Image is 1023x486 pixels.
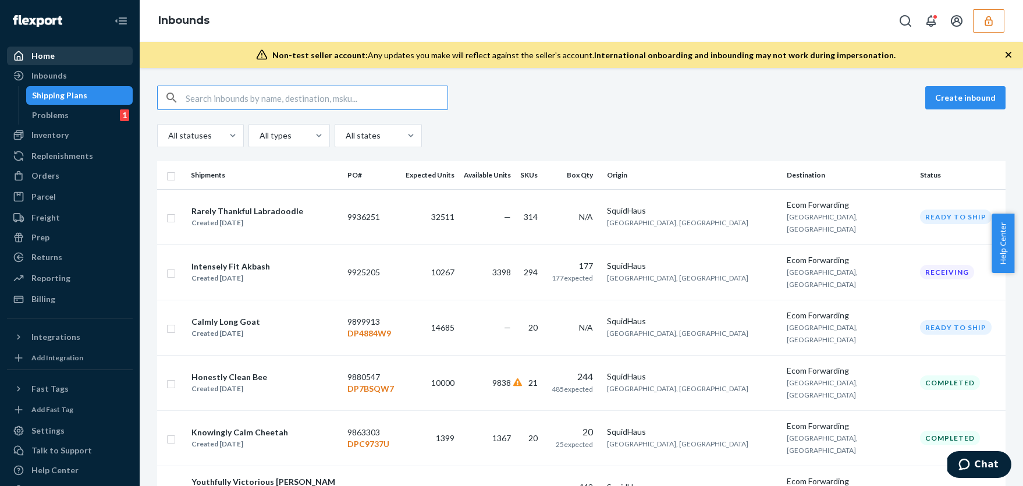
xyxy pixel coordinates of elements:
div: Inventory [31,129,69,141]
span: [GEOGRAPHIC_DATA], [GEOGRAPHIC_DATA] [787,323,858,344]
div: 1 [120,109,129,121]
input: All statuses [167,130,168,141]
span: — [504,322,511,332]
div: Ecom Forwarding [787,199,911,211]
span: 1367 [492,433,511,443]
th: PO# [343,161,401,189]
span: 3398 [492,267,511,277]
div: Honestly Clean Bee [191,371,267,383]
a: Orders [7,166,133,185]
td: 9936251 [343,189,401,244]
p: DPC9737U [347,438,396,450]
button: Integrations [7,328,133,346]
div: Knowingly Calm Cheetah [191,427,288,438]
div: Receiving [920,265,974,279]
th: Available Units [459,161,516,189]
span: N/A [579,212,593,222]
div: Created [DATE] [191,438,288,450]
div: Replenishments [31,150,93,162]
div: Ready to ship [920,210,992,224]
td: 9863303 [343,410,401,466]
span: 32511 [431,212,454,222]
button: Create inbound [925,86,1006,109]
ol: breadcrumbs [149,4,219,38]
span: [GEOGRAPHIC_DATA], [GEOGRAPHIC_DATA] [607,329,748,338]
button: Open notifications [919,9,943,33]
button: Open Search Box [894,9,917,33]
a: Returns [7,248,133,267]
div: 20 [552,425,593,439]
p: DP7BSQW7 [347,383,396,395]
a: Problems1 [26,106,133,125]
div: Completed [920,375,980,390]
div: Created [DATE] [191,272,270,284]
a: Inbounds [158,14,209,27]
span: 21 [528,378,538,388]
span: N/A [579,322,593,332]
button: Open account menu [945,9,968,33]
button: Talk to Support [7,441,133,460]
span: [GEOGRAPHIC_DATA], [GEOGRAPHIC_DATA] [787,378,858,399]
span: [GEOGRAPHIC_DATA], [GEOGRAPHIC_DATA] [787,434,858,455]
a: Shipping Plans [26,86,133,105]
a: Help Center [7,461,133,480]
span: [GEOGRAPHIC_DATA], [GEOGRAPHIC_DATA] [607,439,748,448]
div: SquidHaus [607,260,777,272]
div: Add Integration [31,353,83,363]
th: SKUs [516,161,547,189]
div: SquidHaus [607,205,777,217]
div: Shipping Plans [32,90,87,101]
a: Inbounds [7,66,133,85]
input: All types [258,130,260,141]
td: 9899913 [343,300,401,355]
p: DP4884W9 [347,328,396,339]
a: Freight [7,208,133,227]
th: Box Qty [547,161,602,189]
div: Created [DATE] [191,328,260,339]
button: Help Center [992,214,1014,273]
span: [GEOGRAPHIC_DATA], [GEOGRAPHIC_DATA] [607,274,748,282]
button: Close Navigation [109,9,133,33]
span: International onboarding and inbounding may not work during impersonation. [594,50,896,60]
div: Any updates you make will reflect against the seller's account. [272,49,896,61]
div: Inbounds [31,70,67,81]
div: 244 [552,370,593,384]
div: Parcel [31,191,56,203]
div: Talk to Support [31,445,92,456]
input: All states [344,130,346,141]
span: [GEOGRAPHIC_DATA], [GEOGRAPHIC_DATA] [787,268,858,289]
button: Fast Tags [7,379,133,398]
span: 9838 [492,378,511,388]
span: [GEOGRAPHIC_DATA], [GEOGRAPHIC_DATA] [787,212,858,233]
input: Search inbounds by name, destination, msku... [186,86,447,109]
span: 14685 [431,322,454,332]
span: 314 [524,212,538,222]
div: Billing [31,293,55,305]
div: 177 [552,260,593,272]
span: [GEOGRAPHIC_DATA], [GEOGRAPHIC_DATA] [607,218,748,227]
a: Add Fast Tag [7,403,133,417]
a: Home [7,47,133,65]
div: Ecom Forwarding [787,420,911,432]
div: Reporting [31,272,70,284]
div: Add Fast Tag [31,405,73,414]
img: Flexport logo [13,15,62,27]
div: Calmly Long Goat [191,316,260,328]
span: 485 expected [552,385,593,393]
th: Shipments [186,161,343,189]
span: 25 expected [556,440,593,449]
span: [GEOGRAPHIC_DATA], [GEOGRAPHIC_DATA] [607,384,748,393]
a: Add Integration [7,351,133,365]
div: Ecom Forwarding [787,310,911,321]
div: SquidHaus [607,371,777,382]
div: Returns [31,251,62,263]
span: 1399 [436,433,454,443]
div: Intensely Fit Akbash [191,261,270,272]
div: SquidHaus [607,426,777,438]
th: Origin [602,161,782,189]
a: Inventory [7,126,133,144]
span: 20 [528,433,538,443]
div: Created [DATE] [191,383,267,395]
